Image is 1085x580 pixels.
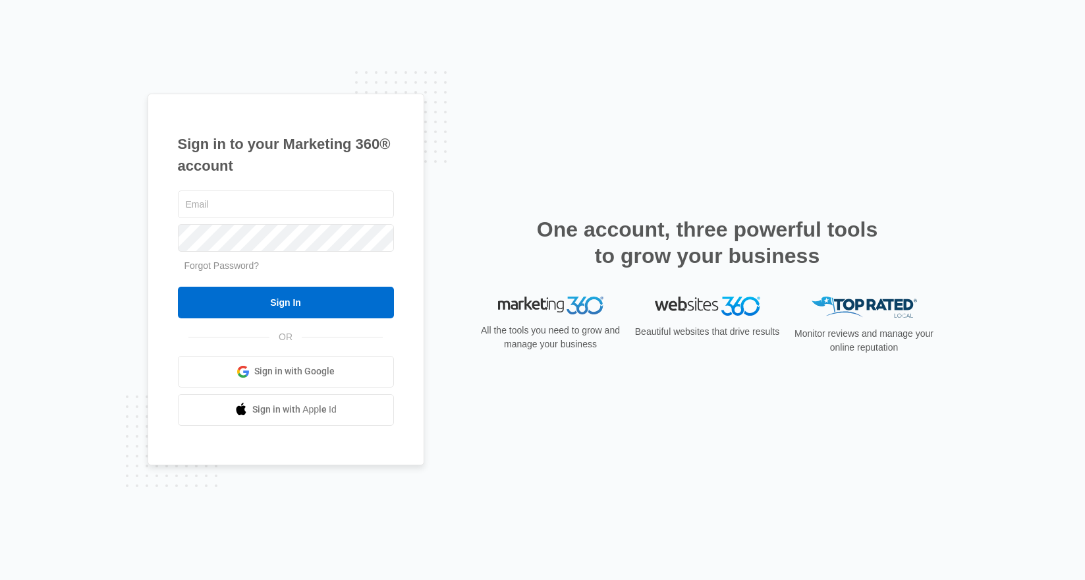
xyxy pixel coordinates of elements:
[655,297,760,316] img: Websites 360
[178,356,394,388] a: Sign in with Google
[269,330,302,344] span: OR
[178,287,394,318] input: Sign In
[812,297,917,318] img: Top Rated Local
[178,394,394,426] a: Sign in with Apple Id
[498,297,603,315] img: Marketing 360
[178,190,394,218] input: Email
[533,216,882,269] h2: One account, three powerful tools to grow your business
[791,327,938,355] p: Monitor reviews and manage your online reputation
[178,133,394,177] h1: Sign in to your Marketing 360® account
[254,364,335,378] span: Sign in with Google
[252,403,337,417] span: Sign in with Apple Id
[184,260,260,271] a: Forgot Password?
[477,324,625,351] p: All the tools you need to grow and manage your business
[634,325,781,339] p: Beautiful websites that drive results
